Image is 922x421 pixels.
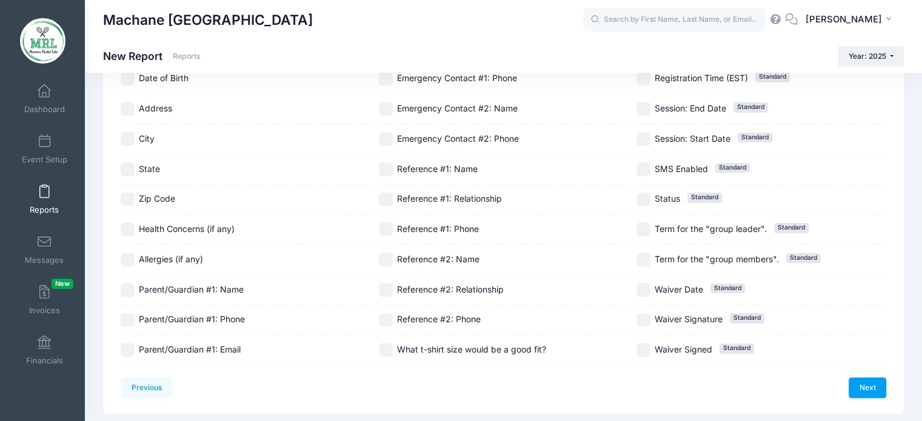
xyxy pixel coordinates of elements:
[121,343,135,357] input: Parent/Guardian #1: Email
[720,343,754,353] span: Standard
[397,73,517,83] span: Emergency Contact #1: Phone
[16,128,73,170] a: Event Setup
[29,305,60,316] span: Invoices
[52,279,73,289] span: New
[397,224,479,234] span: Reference #1: Phone
[121,193,135,207] input: Zip Code
[26,356,63,366] span: Financials
[16,178,73,220] a: Reports
[20,18,65,64] img: Machane Racket Lake
[636,193,650,207] input: StatusStandard
[397,254,479,264] span: Reference #2: Name
[738,133,772,142] span: Standard
[379,72,393,86] input: Emergency Contact #1: Phone
[397,344,546,354] span: What t-shirt size would be a good fit?
[103,6,313,34] h1: Machane [GEOGRAPHIC_DATA]
[636,102,650,116] input: Session: End DateStandard
[16,329,73,371] a: Financials
[30,205,59,215] span: Reports
[121,283,135,297] input: Parent/Guardian #1: Name
[379,343,393,357] input: What t-shirt size would be a good fit?
[379,313,393,327] input: Reference #2: Phone
[379,193,393,207] input: Reference #1: Relationship
[139,344,241,354] span: Parent/Guardian #1: Email
[849,51,886,61] span: Year: 2025
[636,72,650,86] input: Registration Time (EST)Standard
[636,343,650,357] input: Waiver SignedStandard
[139,103,172,113] span: Address
[379,132,393,146] input: Emergency Contact #2: Phone
[786,253,821,263] span: Standard
[24,104,65,114] span: Dashboard
[16,78,73,120] a: Dashboard
[379,222,393,236] input: Reference #1: Phone
[397,103,518,113] span: Emergency Contact #2: Name
[379,162,393,176] input: Reference #1: Name
[379,253,393,267] input: Reference #2: Name
[710,283,745,293] span: Standard
[25,255,64,265] span: Messages
[806,13,882,26] span: [PERSON_NAME]
[636,162,650,176] input: SMS EnabledStandard
[655,193,680,204] span: Status
[139,193,175,204] span: Zip Code
[655,73,748,83] span: Registration Time (EST)
[139,133,155,144] span: City
[139,224,235,234] span: Health Concerns (if any)
[636,132,650,146] input: Session: Start DateStandard
[139,284,244,294] span: Parent/Guardian #1: Name
[379,102,393,116] input: Emergency Contact #2: Name
[655,164,708,174] span: SMS Enabled
[655,284,703,294] span: Waiver Date
[121,132,135,146] input: City
[16,228,73,271] a: Messages
[636,222,650,236] input: Term for the "group leader".Standard
[655,133,730,144] span: Session: Start Date
[715,163,750,173] span: Standard
[798,6,904,34] button: [PERSON_NAME]
[121,72,135,86] input: Date of Birth
[121,222,135,236] input: Health Concerns (if any)
[655,103,726,113] span: Session: End Date
[121,102,135,116] input: Address
[397,133,519,144] span: Emergency Contact #2: Phone
[583,8,765,32] input: Search by First Name, Last Name, or Email...
[849,377,886,398] a: Next
[139,314,245,324] span: Parent/Guardian #1: Phone
[139,73,189,83] span: Date of Birth
[655,344,712,354] span: Waiver Signed
[22,154,67,165] span: Event Setup
[687,193,722,202] span: Standard
[121,253,135,267] input: Allergies (if any)
[755,72,790,82] span: Standard
[774,223,809,233] span: Standard
[139,164,160,174] span: State
[730,313,764,323] span: Standard
[397,193,502,204] span: Reference #1: Relationship
[139,254,203,264] span: Allergies (if any)
[733,102,768,112] span: Standard
[121,377,172,398] a: Previous
[173,52,201,61] a: Reports
[103,50,201,62] h1: New Report
[16,279,73,321] a: InvoicesNew
[838,46,904,67] button: Year: 2025
[655,224,767,234] span: Term for the "group leader".
[121,313,135,327] input: Parent/Guardian #1: Phone
[379,283,393,297] input: Reference #2: Relationship
[121,162,135,176] input: State
[397,284,504,294] span: Reference #2: Relationship
[636,253,650,267] input: Term for the "group members".Standard
[655,314,723,324] span: Waiver Signature
[397,164,478,174] span: Reference #1: Name
[636,283,650,297] input: Waiver DateStandard
[655,254,779,264] span: Term for the "group members".
[636,313,650,327] input: Waiver SignatureStandard
[397,314,481,324] span: Reference #2: Phone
